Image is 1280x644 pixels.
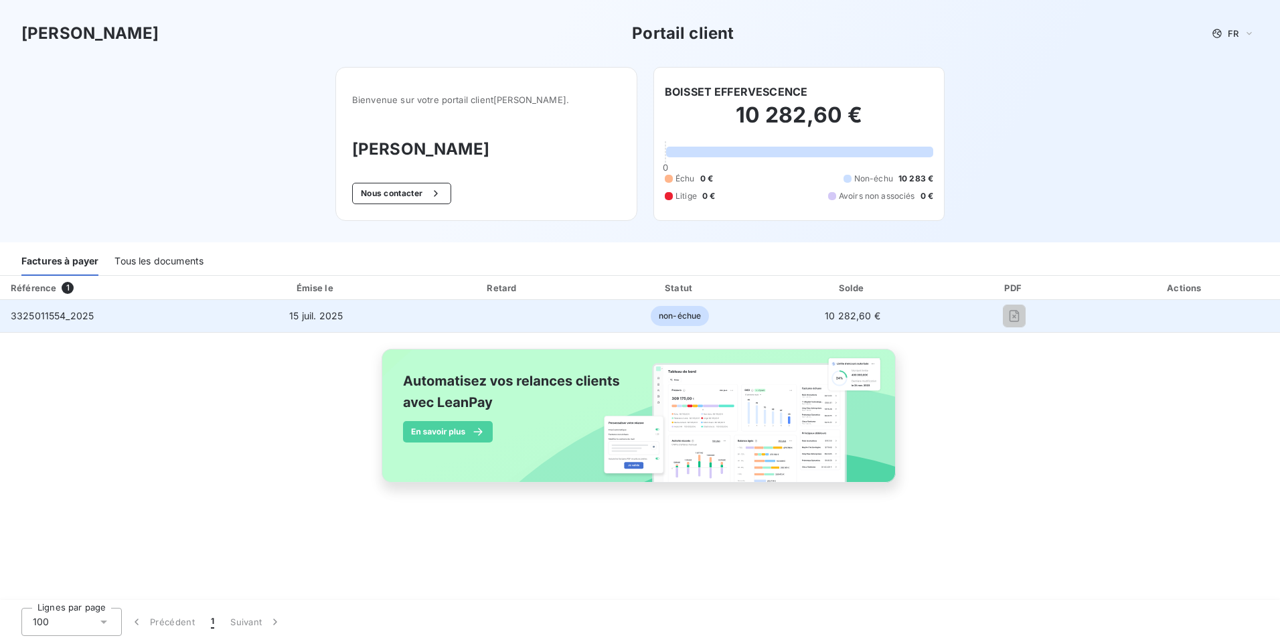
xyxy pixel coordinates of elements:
h2: 10 282,60 € [665,102,933,142]
span: 15 juil. 2025 [289,310,343,321]
div: Retard [416,281,590,295]
button: 1 [203,608,222,636]
div: Factures à payer [21,248,98,276]
span: 10 282,60 € [825,310,880,321]
div: Solde [770,281,935,295]
span: non-échue [651,306,709,326]
div: Émise le [222,281,411,295]
span: 0 [663,162,668,173]
span: Non-échu [854,173,893,185]
span: 0 € [702,190,715,202]
h3: [PERSON_NAME] [21,21,159,46]
div: Actions [1094,281,1277,295]
span: 1 [211,615,214,629]
span: Avoirs non associés [839,190,915,202]
button: Suivant [222,608,290,636]
h6: BOISSET EFFERVESCENCE [665,84,807,100]
button: Précédent [122,608,203,636]
span: FR [1228,28,1238,39]
span: 0 € [921,190,933,202]
button: Nous contacter [352,183,451,204]
div: Référence [11,283,56,293]
div: Tous les documents [114,248,204,276]
span: 10 283 € [898,173,933,185]
span: Litige [675,190,697,202]
span: 100 [33,615,49,629]
div: PDF [941,281,1089,295]
span: 3325011554_2025 [11,310,94,321]
h3: [PERSON_NAME] [352,137,621,161]
img: banner [370,341,910,505]
div: Statut [595,281,765,295]
span: 0 € [700,173,713,185]
span: Échu [675,173,695,185]
span: 1 [62,282,74,294]
h3: Portail client [632,21,734,46]
span: Bienvenue sur votre portail client [PERSON_NAME] . [352,94,621,105]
